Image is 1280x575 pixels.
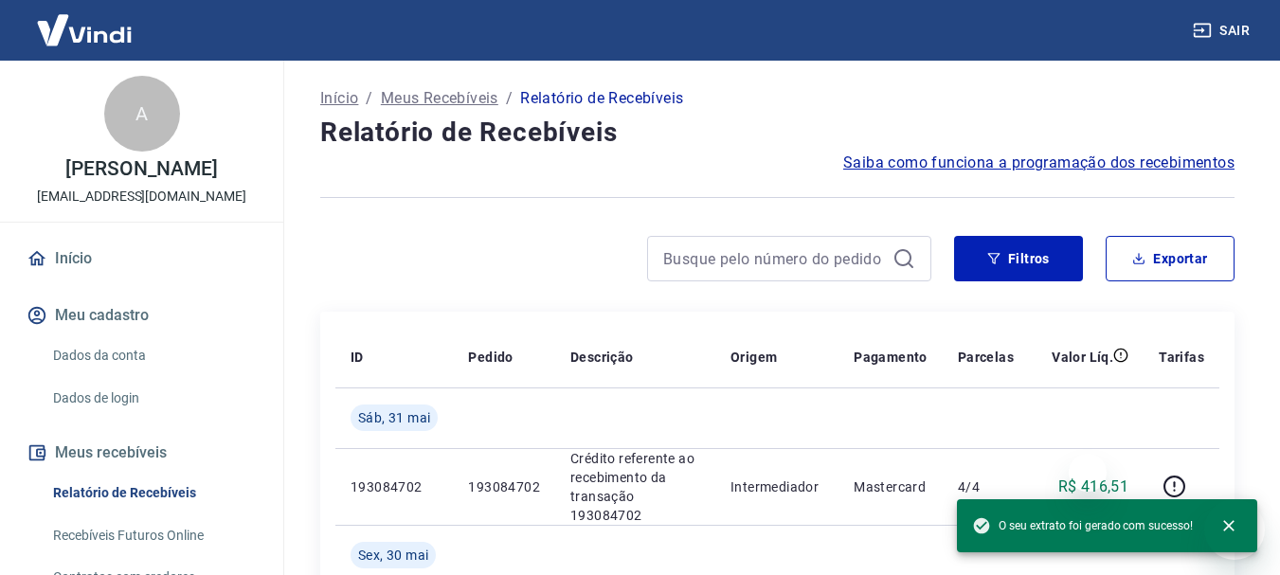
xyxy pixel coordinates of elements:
p: Pagamento [854,348,928,367]
p: [PERSON_NAME] [65,159,217,179]
span: Sex, 30 mai [358,546,428,565]
iframe: Botão para abrir a janela de mensagens [1204,499,1265,560]
p: / [366,87,372,110]
a: Recebíveis Futuros Online [45,516,261,555]
button: Filtros [954,236,1083,281]
p: Pedido [468,348,513,367]
a: Saiba como funciona a programação dos recebimentos [843,152,1235,174]
button: Meus recebíveis [23,432,261,474]
p: 193084702 [468,477,540,496]
p: Relatório de Recebíveis [520,87,683,110]
p: Mastercard [854,477,928,496]
p: 193084702 [351,477,438,496]
a: Dados de login [45,379,261,418]
p: 4/4 [958,477,1014,496]
button: Meu cadastro [23,295,261,336]
a: Dados da conta [45,336,261,375]
p: Crédito referente ao recebimento da transação 193084702 [570,449,700,525]
img: Vindi [23,1,146,59]
p: Valor Líq. [1052,348,1113,367]
p: Intermediador [730,477,823,496]
a: Início [320,87,358,110]
input: Busque pelo número do pedido [663,244,885,273]
p: Tarifas [1159,348,1204,367]
p: ID [351,348,364,367]
a: Relatório de Recebíveis [45,474,261,512]
button: Exportar [1106,236,1235,281]
div: A [104,76,180,152]
p: / [506,87,513,110]
p: [EMAIL_ADDRESS][DOMAIN_NAME] [37,187,246,207]
p: R$ 416,51 [1058,476,1129,498]
p: Descrição [570,348,634,367]
h4: Relatório de Recebíveis [320,114,1235,152]
p: Parcelas [958,348,1014,367]
a: Meus Recebíveis [381,87,498,110]
button: Sair [1189,13,1257,48]
p: Origem [730,348,777,367]
span: O seu extrato foi gerado com sucesso! [972,516,1193,535]
a: Início [23,238,261,279]
span: Sáb, 31 mai [358,408,430,427]
iframe: Fechar mensagem [1069,454,1107,492]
